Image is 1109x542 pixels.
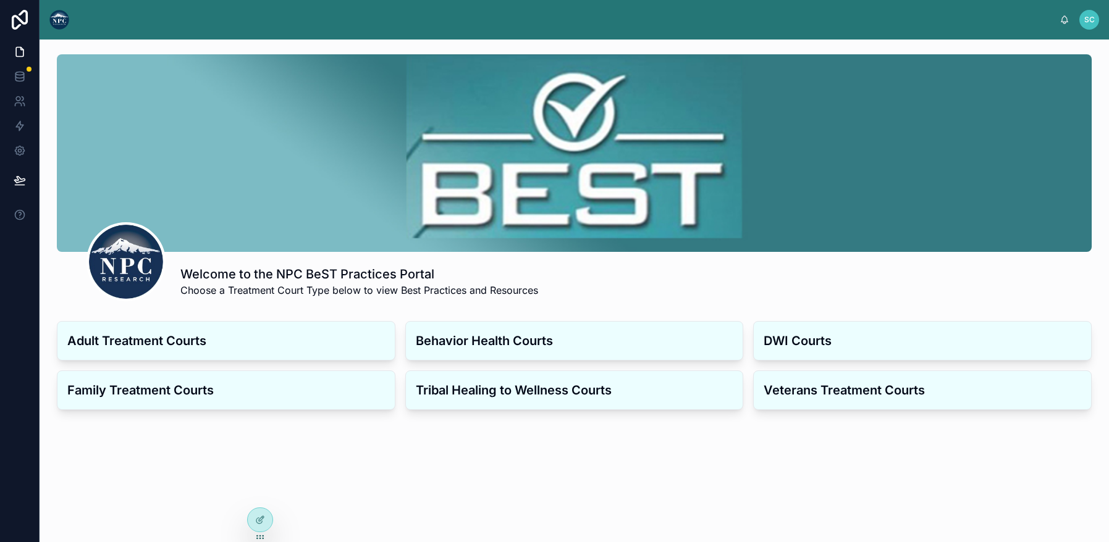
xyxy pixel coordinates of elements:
a: DWI Courts [753,321,1092,361]
a: Behavior Health Courts [405,321,744,361]
h3: Veterans Treatment Courts [764,381,1081,399]
a: Adult Treatment Courts [57,321,395,361]
a: Veterans Treatment Courts [753,370,1092,410]
h3: Family Treatment Courts [67,381,385,399]
div: scrollable content [79,17,1060,22]
h1: Welcome to the NPC BeST Practices Portal [180,265,538,283]
h3: Adult Treatment Courts [67,331,385,350]
span: Choose a Treatment Court Type below to view Best Practices and Resources [180,283,538,298]
span: SC [1084,15,1095,25]
a: Tribal Healing to Wellness Courts [405,370,744,410]
a: Family Treatment Courts [57,370,395,410]
h3: Tribal Healing to Wellness Courts [416,381,733,399]
h3: DWI Courts [764,331,1081,350]
img: App logo [49,10,69,30]
h3: Behavior Health Courts [416,331,733,350]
